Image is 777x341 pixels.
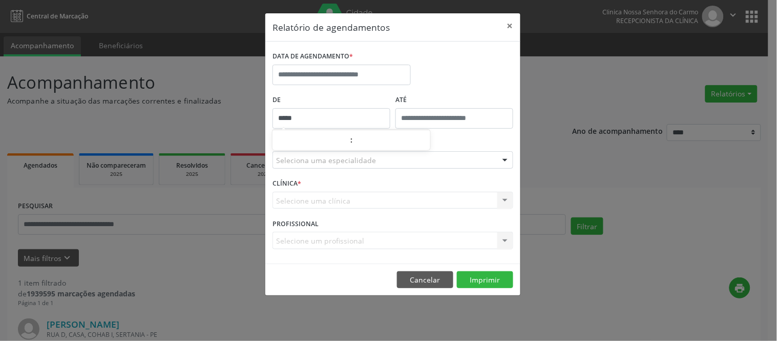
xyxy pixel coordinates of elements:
h5: Relatório de agendamentos [272,21,390,34]
button: Cancelar [397,271,453,289]
label: ATÉ [395,92,513,108]
span: Seleciona uma especialidade [276,155,376,166]
label: DATA DE AGENDAMENTO [272,49,353,65]
button: Imprimir [457,271,513,289]
input: Hour [272,131,350,151]
button: Close [500,13,520,38]
label: CLÍNICA [272,176,301,192]
span: : [350,130,353,150]
label: PROFISSIONAL [272,216,319,232]
label: De [272,92,390,108]
input: Minute [353,131,430,151]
